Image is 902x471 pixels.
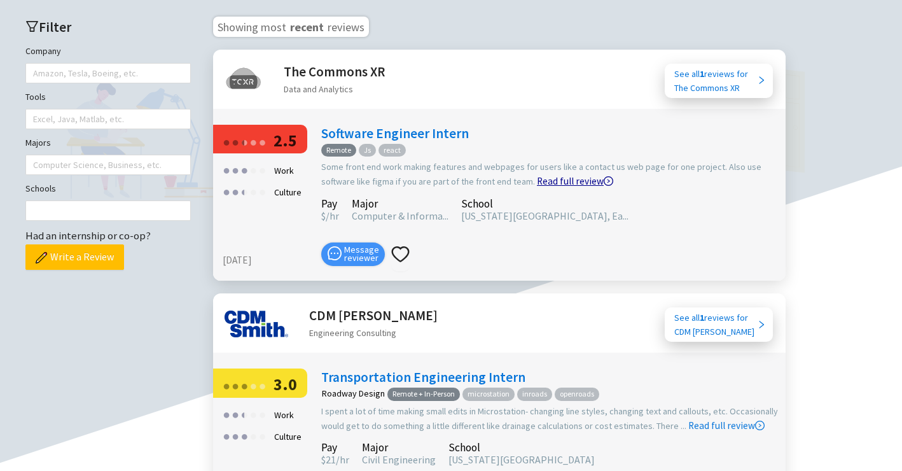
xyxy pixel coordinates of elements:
span: /hr [326,209,339,222]
label: Tools [25,90,46,104]
div: ● [232,404,239,424]
div: ● [240,404,244,424]
div: ● [249,404,257,424]
h3: Showing most reviews [213,17,369,37]
div: ● [223,132,230,151]
div: Data and Analytics [284,82,385,96]
div: Some front end work making features and webpages for users like a contact us web page for one pro... [321,160,779,189]
div: Major [362,443,436,452]
div: ● [240,132,244,151]
div: ● [240,376,248,395]
div: See all reviews for CDM [PERSON_NAME] [674,311,757,339]
span: Remote [321,144,356,157]
div: ● [258,160,266,179]
div: See all reviews for The Commons XR [674,67,757,95]
a: Read full review [537,111,613,187]
a: See all1reviews forCDM [PERSON_NAME] [665,307,773,342]
span: 3.0 [274,374,297,395]
span: react [378,144,406,157]
div: ● [249,426,257,446]
button: Write a Review [25,244,124,270]
span: right-circle [755,421,765,430]
div: ● [258,376,266,395]
label: Majors [25,136,51,150]
span: Computer & Informa... [352,209,448,222]
div: School [461,199,628,208]
div: Engineering Consulting [309,326,438,340]
div: ● [223,404,230,424]
span: Message reviewer [344,246,379,262]
span: $ [321,453,326,466]
span: Remote + In-Person [387,388,460,401]
span: [US_STATE][GEOGRAPHIC_DATA], Ea... [461,209,628,222]
h2: CDM [PERSON_NAME] [309,305,438,326]
input: Tools [33,111,36,127]
span: 21 [321,453,336,466]
img: The Commons XR [225,61,263,99]
a: Read full review [688,356,765,432]
span: Had an internship or co-op? [25,228,151,243]
label: Company [25,44,61,58]
h2: Filter [25,17,191,38]
div: ● [232,160,239,179]
span: inroads [517,388,552,401]
span: /hr [336,453,349,466]
div: Work [270,404,298,426]
div: ● [249,181,257,201]
div: ● [232,376,239,395]
b: 1 [700,68,704,80]
div: ● [249,376,257,395]
span: openroads [555,388,599,401]
div: ● [240,426,248,446]
a: Software Engineer Intern [321,125,469,142]
span: message [328,246,342,260]
div: Culture [270,426,305,447]
div: ● [240,160,248,179]
div: ● [240,404,248,424]
div: ● [258,426,266,446]
div: ● [240,181,244,201]
div: I spent a lot of time making small edits in Microstation- changing line styles, changing text and... [321,404,779,433]
div: Pay [321,443,349,452]
span: heart [391,245,410,264]
span: filter [25,20,39,33]
div: ● [249,160,257,179]
div: ● [223,426,230,446]
span: [US_STATE][GEOGRAPHIC_DATA] [448,453,595,466]
div: ● [240,181,248,201]
img: CDM Smith [225,305,288,343]
a: See all1reviews forThe Commons XR [665,64,773,98]
div: Roadway Design [322,389,385,398]
div: ● [232,181,239,201]
div: Work [270,160,298,181]
div: ● [258,404,266,424]
b: 1 [700,312,704,323]
div: Culture [270,181,305,203]
span: recent [289,18,325,33]
span: right [757,76,766,85]
span: right [757,320,766,329]
div: ● [223,376,230,395]
h2: The Commons XR [284,61,385,82]
div: Pay [321,199,339,208]
img: pencil.png [36,252,47,264]
span: 2.5 [274,130,297,151]
span: Write a Review [50,249,114,265]
div: School [448,443,595,452]
label: Schools [25,181,56,195]
div: ● [258,132,266,151]
a: Transportation Engineering Intern [321,369,525,386]
div: ● [258,181,266,201]
div: Major [352,199,448,208]
div: ● [232,426,239,446]
span: Civil Engineering [362,453,436,466]
div: ● [223,181,230,201]
span: Js [359,144,376,157]
div: [DATE] [223,253,315,268]
div: ● [232,132,239,151]
div: ● [240,132,248,151]
div: ● [223,160,230,179]
span: right-circle [604,176,613,186]
span: microstation [462,388,515,401]
div: ● [249,132,257,151]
